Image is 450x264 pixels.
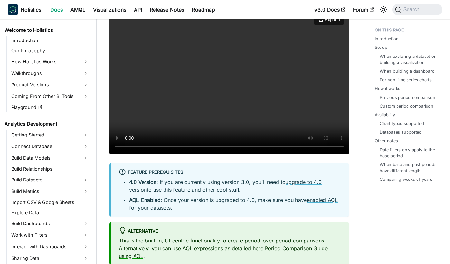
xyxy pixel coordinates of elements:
a: Build Relationships [9,164,91,173]
a: When base and past periods have different length [380,162,437,174]
a: Product Versions [9,80,91,90]
a: Playground [9,103,91,112]
a: Import CSV & Google Sheets [9,198,91,207]
strong: AQL-Enabled [129,197,161,203]
a: Roadmap [188,4,219,15]
a: How Holistics Works [9,57,91,67]
a: Build Datasets [9,175,91,185]
a: Sharing Data [9,253,91,263]
a: Analytics Development [3,119,91,128]
b: Holistics [21,6,41,13]
div: Feature Prerequisites [119,168,341,177]
a: For non-time series charts [380,77,432,83]
a: Availability [375,112,395,118]
a: Walkthroughs [9,68,91,78]
a: Explore Data [9,208,91,217]
a: Set up [375,44,387,50]
a: Interact with Dashboards [9,242,91,252]
a: Date filters only apply to the base period [380,147,437,159]
a: Other notes [375,138,398,144]
a: Work with Filters [9,230,91,240]
a: API [130,4,146,15]
a: Databases supported [380,129,422,135]
a: Previous period comparison [380,94,435,101]
video: Your browser does not support embedding video, but you can . [109,10,349,154]
a: Custom period comparison [380,103,433,109]
p: This is the built-in, UI-centric functionality to create period-over-period comparisons. Alternat... [119,237,341,260]
a: Release Notes [146,4,188,15]
a: When exploring a dataset or building a visualization [380,53,437,66]
a: HolisticsHolisticsHolistics [8,4,41,15]
a: Forum [349,4,378,15]
strong: 4.0 Version [129,179,156,185]
a: Chart types supported [380,120,424,127]
a: Connect Database [9,141,91,152]
a: Comparing weeks of years [380,176,432,182]
span: Search [401,7,424,13]
a: Getting Started [9,130,91,140]
a: v3.0 Docs [311,4,349,15]
button: Switch between dark and light mode (currently system mode) [378,4,389,15]
a: Our Philosophy [9,46,91,55]
a: enabled AQL for your datasets [129,197,338,211]
a: When building a dashboard [380,68,435,74]
a: How it works [375,85,400,92]
a: AMQL [67,4,89,15]
a: upgrade to 4.0 version [129,179,322,193]
a: Introduction [375,36,398,42]
a: Introduction [9,36,91,45]
div: Alternative [119,227,341,235]
button: Expand video [314,14,344,25]
li: : If you are currently using version 3.0, you'll need to to use this feature and other cool stuff. [129,178,341,194]
a: Coming From Other BI Tools [9,91,91,101]
a: Welcome to Holistics [3,26,91,35]
a: Build Data Models [9,153,91,163]
a: Docs [46,4,67,15]
button: Search (Command+K) [392,4,442,15]
img: Holistics [8,4,18,15]
a: Visualizations [89,4,130,15]
li: : Once your version is upgraded to 4.0, make sure you have . [129,196,341,212]
a: Build Metrics [9,186,91,197]
a: Build Dashboards [9,218,91,229]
